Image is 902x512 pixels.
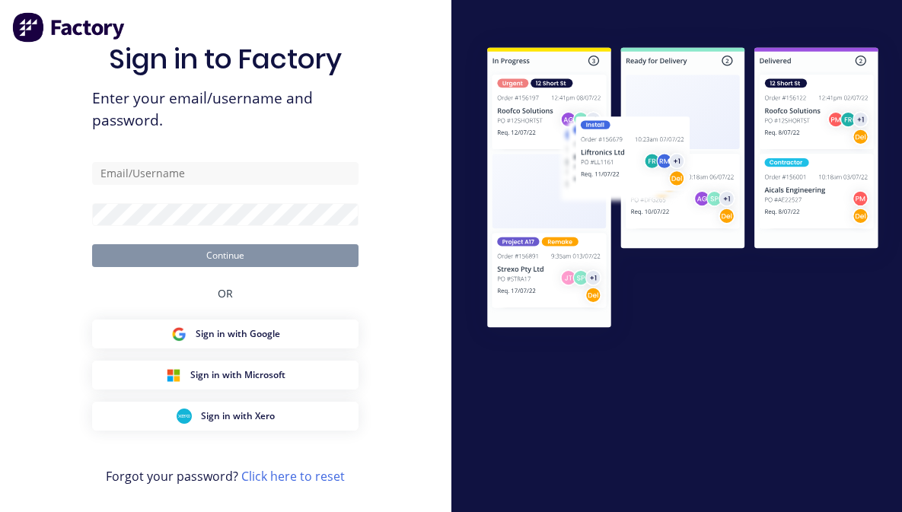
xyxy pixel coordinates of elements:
button: Xero Sign inSign in with Xero [92,402,359,431]
span: Sign in with Xero [201,409,275,423]
img: Factory [12,12,126,43]
button: Microsoft Sign inSign in with Microsoft [92,361,359,390]
span: Forgot your password? [106,467,345,485]
img: Microsoft Sign in [166,367,181,383]
a: Click here to reset [241,468,345,485]
h1: Sign in to Factory [109,43,342,75]
img: Google Sign in [171,326,186,342]
span: Sign in with Google [196,327,280,341]
button: Continue [92,244,359,267]
span: Enter your email/username and password. [92,87,359,132]
button: Google Sign inSign in with Google [92,320,359,348]
span: Sign in with Microsoft [190,368,285,382]
img: Xero Sign in [177,409,192,424]
div: OR [218,267,233,320]
input: Email/Username [92,162,359,185]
